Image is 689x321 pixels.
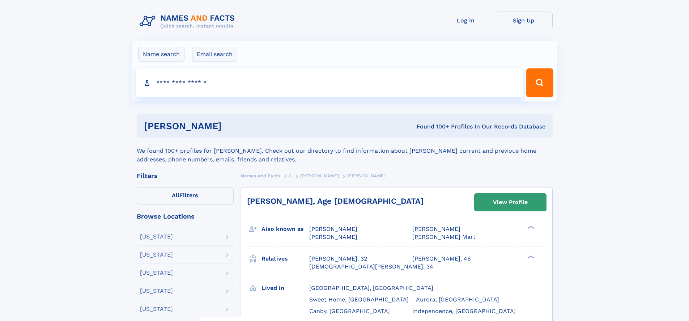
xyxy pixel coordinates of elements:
div: View Profile [493,194,528,211]
span: Canby, [GEOGRAPHIC_DATA] [309,308,390,314]
a: [PERSON_NAME] [300,171,339,180]
a: View Profile [475,194,546,211]
a: [PERSON_NAME], Age [DEMOGRAPHIC_DATA] [247,197,424,206]
a: [PERSON_NAME], 32 [309,255,367,263]
input: search input [136,68,523,97]
h3: Lived in [261,282,309,294]
label: Email search [192,47,237,62]
div: We found 100+ profiles for [PERSON_NAME]. Check out our directory to find information about [PERS... [137,138,553,164]
span: [PERSON_NAME] [300,173,339,178]
a: [PERSON_NAME], 46 [412,255,471,263]
label: Filters [137,187,234,204]
div: ❯ [526,254,535,259]
a: Log In [437,12,495,29]
span: Sweet Home, [GEOGRAPHIC_DATA] [309,296,409,303]
a: Names and Facts [241,171,281,180]
h3: Also known as [261,223,309,235]
span: All [172,192,179,199]
div: [US_STATE] [140,288,173,294]
span: [PERSON_NAME] [412,225,460,232]
span: Independence, [GEOGRAPHIC_DATA] [412,308,516,314]
span: [PERSON_NAME] Mart [412,233,476,240]
div: Found 100+ Profiles In Our Records Database [319,123,545,131]
label: Name search [138,47,184,62]
span: [PERSON_NAME] [309,225,357,232]
div: Filters [137,173,234,179]
a: G [289,171,292,180]
a: Sign Up [495,12,553,29]
div: [US_STATE] [140,252,173,258]
div: ❯ [526,225,535,230]
div: Browse Locations [137,213,234,220]
h3: Relatives [261,253,309,265]
span: G [289,173,292,178]
div: [US_STATE] [140,270,173,276]
span: [GEOGRAPHIC_DATA], [GEOGRAPHIC_DATA] [309,284,433,291]
span: [PERSON_NAME] [309,233,357,240]
a: [DEMOGRAPHIC_DATA][PERSON_NAME], 34 [309,263,433,271]
img: Logo Names and Facts [137,12,241,31]
button: Search Button [526,68,553,97]
span: [PERSON_NAME] [347,173,386,178]
div: [US_STATE] [140,234,173,240]
span: Aurora, [GEOGRAPHIC_DATA] [416,296,499,303]
div: [US_STATE] [140,306,173,312]
h1: [PERSON_NAME] [144,122,319,131]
